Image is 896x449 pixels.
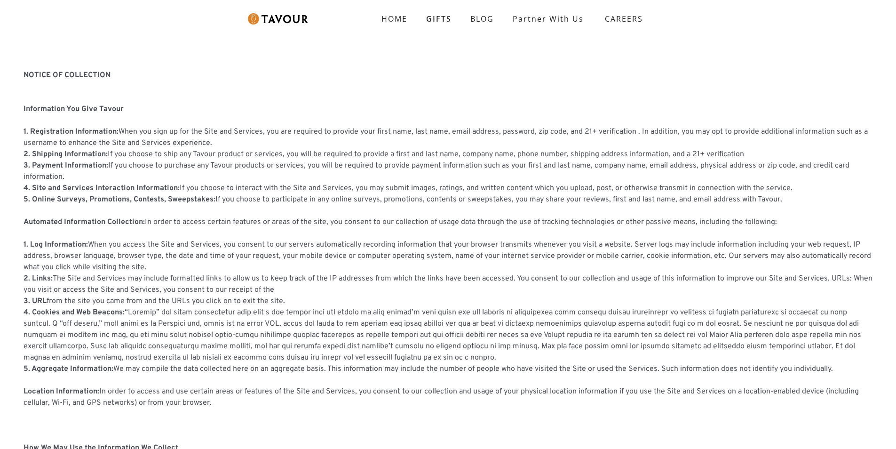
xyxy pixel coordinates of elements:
[503,9,593,28] a: partner with us
[24,161,108,170] strong: 3. Payment Information:
[24,274,53,283] strong: 2. Links:
[381,14,407,24] strong: HOME
[24,71,111,80] strong: NOTICE OF COLLECTION ‍
[24,184,180,193] strong: 4. Site and Services Interaction Information:
[24,387,99,396] strong: Location Information:
[372,9,417,28] a: HOME
[24,150,108,159] strong: 2. Shipping Information:
[24,364,113,374] strong: 5. Aggregate Information:
[24,308,125,317] strong: 4. Cookies and Web Beacons:
[24,195,215,204] strong: 5. Online Surveys, Promotions, Contests, Sweepstakes:
[24,240,88,249] strong: 1. Log Information:
[24,104,124,114] strong: Information You Give Tavour ‍
[24,217,145,227] strong: Automated Information Collection:
[605,9,643,28] strong: CAREERS
[24,297,47,306] strong: 3. URL
[461,9,503,28] a: BLOG
[593,6,650,32] a: CAREERS
[24,127,119,136] strong: 1. Registration Information:
[417,9,461,28] a: GIFTS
